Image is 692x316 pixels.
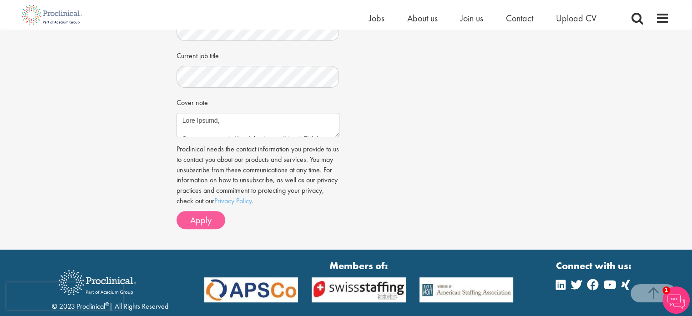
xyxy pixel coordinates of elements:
a: Join us [460,12,483,24]
button: Apply [177,211,225,229]
img: APSCo [413,277,520,302]
a: About us [407,12,438,24]
iframe: reCAPTCHA [6,282,123,310]
p: Proclinical needs the contact information you provide to us to contact you about our products and... [177,144,339,206]
strong: Members of: [204,259,514,273]
img: APSCo [197,277,305,302]
span: Apply [190,214,212,226]
img: Chatbot [662,286,690,314]
strong: Connect with us: [556,259,633,273]
a: Contact [506,12,533,24]
label: Current job title [177,48,219,61]
label: Cover note [177,95,208,108]
a: Jobs [369,12,384,24]
img: APSCo [305,277,413,302]
img: Proclinical Recruitment [52,264,143,301]
span: 1 [662,286,670,294]
a: Privacy Policy [214,196,252,206]
div: © 2023 Proclinical | All Rights Reserved [52,263,168,312]
a: Upload CV [556,12,596,24]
